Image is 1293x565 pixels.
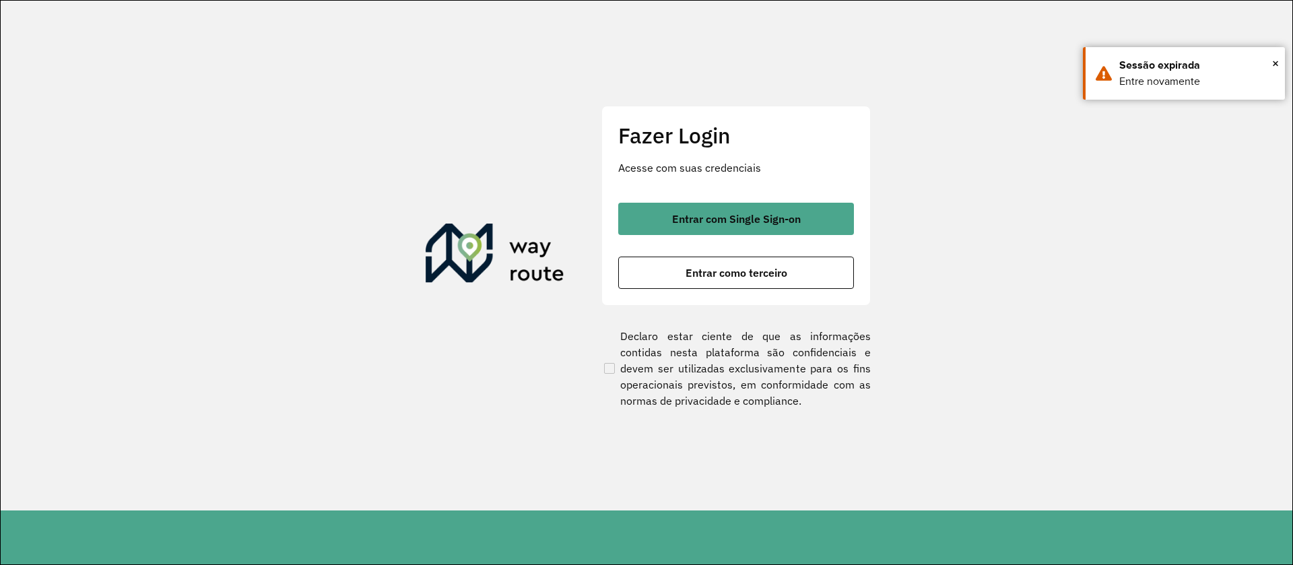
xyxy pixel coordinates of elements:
button: button [618,203,854,235]
p: Acesse com suas credenciais [618,160,854,176]
span: × [1272,53,1279,73]
h2: Fazer Login [618,123,854,148]
img: Roteirizador AmbevTech [426,224,564,288]
button: button [618,257,854,289]
label: Declaro estar ciente de que as informações contidas nesta plataforma são confidenciais e devem se... [601,328,871,409]
span: Entrar com Single Sign-on [672,213,801,224]
span: Entrar como terceiro [686,267,787,278]
div: Sessão expirada [1119,57,1275,73]
div: Entre novamente [1119,73,1275,90]
button: Close [1272,53,1279,73]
